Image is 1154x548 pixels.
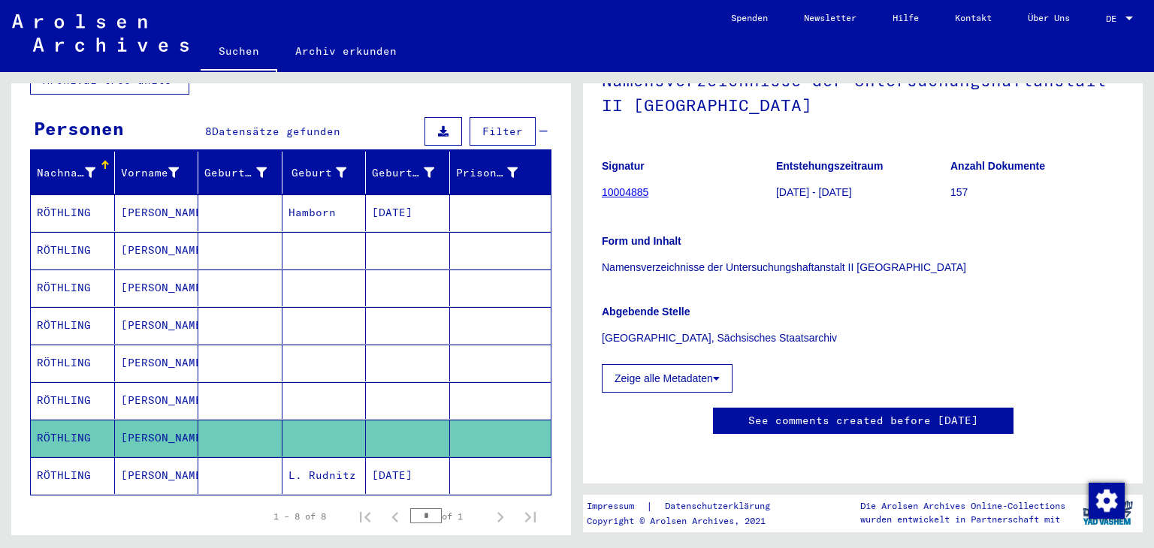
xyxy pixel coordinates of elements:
img: Arolsen_neg.svg [12,14,189,52]
mat-cell: RÖTHLING [31,307,115,344]
mat-cell: [PERSON_NAME] [115,307,199,344]
p: Namensverzeichnisse der Untersuchungshaftanstalt II [GEOGRAPHIC_DATA] [602,260,1124,276]
div: Geburtsname [204,165,267,181]
p: Copyright © Arolsen Archives, 2021 [587,514,788,528]
img: Zustimmung ändern [1089,483,1125,519]
mat-cell: Hamborn [282,194,367,231]
button: Filter [470,117,536,146]
p: 157 [950,185,1124,200]
mat-cell: [DATE] [366,457,450,494]
mat-cell: RÖTHLING [31,345,115,381]
mat-header-cell: Geburt‏ [282,152,367,194]
div: Geburt‏ [288,165,347,181]
a: Impressum [587,498,646,514]
div: Geburtsdatum [372,161,453,185]
mat-header-cell: Vorname [115,152,199,194]
b: Form und Inhalt [602,235,681,247]
div: Nachname [37,161,114,185]
a: Datenschutzerklärung [653,498,788,514]
p: Die Arolsen Archives Online-Collections [860,499,1065,513]
span: Filter [482,125,523,138]
mat-header-cell: Geburtsdatum [366,152,450,194]
div: Geburtsdatum [372,165,434,181]
mat-cell: L. Rudnitz [282,457,367,494]
button: Zeige alle Metadaten [602,364,733,393]
div: Personen [34,115,124,142]
div: 1 – 8 of 8 [273,510,326,523]
div: | [587,498,788,514]
button: First page [350,501,380,531]
b: Signatur [602,160,645,172]
mat-header-cell: Nachname [31,152,115,194]
p: [DATE] - [DATE] [776,185,950,200]
span: Datensätze gefunden [212,125,340,138]
mat-cell: [PERSON_NAME] [115,382,199,419]
mat-cell: RÖTHLING [31,457,115,494]
a: See comments created before [DATE] [748,413,978,429]
mat-cell: RÖTHLING [31,194,115,231]
mat-cell: [PERSON_NAME] [115,420,199,456]
b: Entstehungszeitraum [776,160,883,172]
div: of 1 [410,509,485,523]
mat-cell: RÖTHLING [31,382,115,419]
img: yv_logo.png [1080,494,1136,531]
a: Suchen [201,33,277,72]
b: Anzahl Dokumente [950,160,1045,172]
mat-cell: [PERSON_NAME] [115,194,199,231]
mat-cell: [PERSON_NAME] [115,457,199,494]
span: 8 [205,125,212,138]
mat-cell: [PERSON_NAME] [115,232,199,269]
mat-header-cell: Prisoner # [450,152,551,194]
mat-cell: [DATE] [366,194,450,231]
button: Previous page [380,501,410,531]
h1: Namensverzeichnisse der Untersuchungshaftanstalt II [GEOGRAPHIC_DATA] [602,46,1124,137]
div: Vorname [121,165,180,181]
mat-cell: RÖTHLING [31,420,115,456]
a: Archiv erkunden [277,33,415,69]
div: Prisoner # [456,165,518,181]
div: Geburt‏ [288,161,366,185]
mat-cell: RÖTHLING [31,232,115,269]
p: wurden entwickelt in Partnerschaft mit [860,513,1065,526]
mat-cell: [PERSON_NAME] [115,345,199,381]
span: DE [1106,14,1122,24]
mat-cell: [PERSON_NAME] [115,269,199,306]
a: 10004885 [602,186,648,198]
div: Prisoner # [456,161,537,185]
button: Last page [515,501,545,531]
mat-cell: RÖTHLING [31,269,115,306]
button: Next page [485,501,515,531]
div: Vorname [121,161,198,185]
div: Geburtsname [204,161,285,185]
p: [GEOGRAPHIC_DATA], Sächsisches Staatsarchiv [602,330,1124,346]
mat-header-cell: Geburtsname [198,152,282,194]
b: Abgebende Stelle [602,306,690,318]
div: Nachname [37,165,95,181]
